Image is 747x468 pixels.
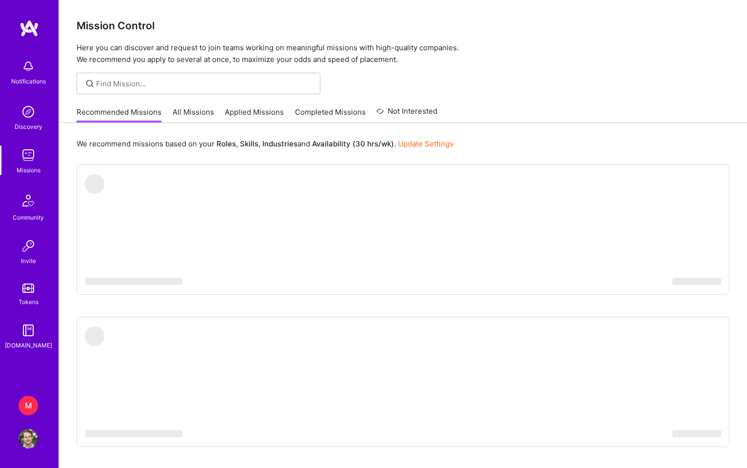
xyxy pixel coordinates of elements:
[19,57,38,76] img: bell
[216,139,236,148] b: Roles
[295,107,366,123] a: Completed Missions
[19,321,38,340] img: guide book
[376,105,437,123] a: Not Interested
[17,165,40,175] div: Missions
[16,429,40,448] a: User Avatar
[19,145,38,165] img: teamwork
[21,256,36,266] div: Invite
[312,139,394,148] b: Availability (30 hrs/wk)
[16,396,40,415] a: M
[15,122,42,132] div: Discovery
[19,297,39,307] div: Tokens
[84,78,96,89] i: icon SearchGrey
[77,20,729,32] h3: Mission Control
[20,20,39,37] img: logo
[19,429,38,448] img: User Avatar
[11,76,46,86] div: Notifications
[19,396,38,415] div: M
[398,139,453,148] a: Update Settings
[13,212,44,223] div: Community
[19,102,38,122] img: discovery
[96,79,313,89] input: Find Mission...
[173,107,214,123] a: All Missions
[240,139,258,148] b: Skills
[5,340,52,350] div: [DOMAIN_NAME]
[77,42,729,65] p: Here you can discover and request to join teams working on meaningful missions with high-quality ...
[22,284,34,293] img: tokens
[77,107,161,123] a: Recommended Missions
[19,236,38,256] img: Invite
[262,139,297,148] b: Industries
[225,107,284,123] a: Applied Missions
[77,139,453,149] p: We recommend missions based on your , , and .
[17,189,40,212] img: Community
